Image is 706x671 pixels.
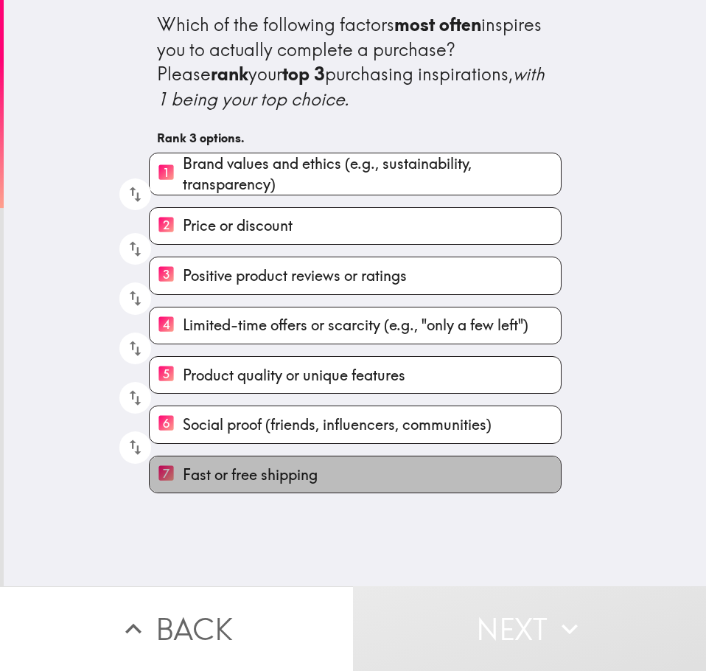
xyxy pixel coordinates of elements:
[183,215,293,236] span: Price or discount
[157,130,553,146] h6: Rank 3 options.
[353,586,706,671] button: Next
[183,265,407,286] span: Positive product reviews or ratings
[394,13,481,35] b: most often
[56,87,132,97] div: Domain Overview
[24,24,35,35] img: logo_orange.svg
[183,465,318,485] span: Fast or free shipping
[157,13,553,111] div: Which of the following factors inspires you to actually complete a purchase? Please your purchasi...
[157,63,549,110] i: with 1 being your top choice.
[183,414,492,435] span: Social proof (friends, influencers, communities)
[41,24,72,35] div: v 4.0.25
[147,86,158,97] img: tab_keywords_by_traffic_grey.svg
[150,307,561,344] button: 4Limited-time offers or scarcity (e.g., "only a few left")
[150,153,561,195] button: 1Brand values and ethics (e.g., sustainability, transparency)
[211,63,248,85] b: rank
[150,456,561,493] button: 7Fast or free shipping
[183,365,405,386] span: Product quality or unique features
[183,315,528,335] span: Limited-time offers or scarcity (e.g., "only a few left")
[150,257,561,293] button: 3Positive product reviews or ratings
[38,38,162,50] div: Domain: [DOMAIN_NAME]
[150,406,561,442] button: 6Social proof (friends, influencers, communities)
[163,87,248,97] div: Keywords by Traffic
[150,357,561,393] button: 5Product quality or unique features
[40,86,52,97] img: tab_domain_overview_orange.svg
[150,208,561,244] button: 2Price or discount
[282,63,325,85] b: top 3
[24,38,35,50] img: website_grey.svg
[183,153,561,195] span: Brand values and ethics (e.g., sustainability, transparency)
